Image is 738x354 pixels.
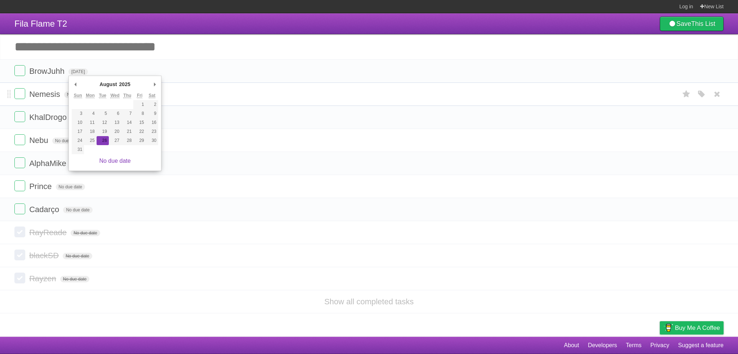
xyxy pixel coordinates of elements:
[133,136,146,145] button: 29
[29,182,53,191] span: Prince
[99,158,130,164] a: No due date
[14,65,25,76] label: Done
[680,88,693,100] label: Star task
[86,93,95,98] abbr: Monday
[121,109,133,118] button: 7
[121,136,133,145] button: 28
[110,93,119,98] abbr: Wednesday
[14,19,67,28] span: Fila Flame T2
[133,100,146,109] button: 1
[52,138,81,144] span: No due date
[14,250,25,260] label: Done
[60,276,89,282] span: No due date
[84,136,96,145] button: 25
[98,79,118,90] div: August
[151,79,158,90] button: Next Month
[64,91,93,98] span: No due date
[97,136,109,145] button: 26
[109,118,121,127] button: 13
[109,109,121,118] button: 6
[121,127,133,136] button: 21
[72,136,84,145] button: 24
[56,184,85,190] span: No due date
[63,253,92,259] span: No due date
[14,157,25,168] label: Done
[650,339,669,352] a: Privacy
[324,297,414,306] a: Show all completed tasks
[109,127,121,136] button: 20
[84,127,96,136] button: 18
[29,159,68,168] span: AlphaMike
[121,118,133,127] button: 14
[14,134,25,145] label: Done
[84,118,96,127] button: 11
[72,109,84,118] button: 3
[588,339,617,352] a: Developers
[564,339,579,352] a: About
[146,136,158,145] button: 30
[14,88,25,99] label: Done
[99,93,106,98] abbr: Tuesday
[29,113,68,122] span: KhalDrogo
[97,127,109,136] button: 19
[146,118,158,127] button: 16
[146,127,158,136] button: 23
[663,322,673,334] img: Buy me a coffee
[675,322,720,334] span: Buy me a coffee
[29,251,61,260] span: blackSD
[109,136,121,145] button: 27
[97,109,109,118] button: 5
[29,90,62,99] span: Nemesis
[133,127,146,136] button: 22
[72,79,79,90] button: Previous Month
[72,118,84,127] button: 10
[68,68,88,75] span: [DATE]
[14,273,25,283] label: Done
[660,17,724,31] a: SaveThis List
[14,180,25,191] label: Done
[133,109,146,118] button: 8
[72,127,84,136] button: 17
[29,67,66,76] span: BrowJuhh
[137,93,142,98] abbr: Friday
[133,118,146,127] button: 15
[626,339,642,352] a: Terms
[74,93,82,98] abbr: Sunday
[29,274,58,283] span: Rayzen
[14,203,25,214] label: Done
[14,227,25,237] label: Done
[84,109,96,118] button: 4
[149,93,156,98] abbr: Saturday
[63,207,92,213] span: No due date
[146,109,158,118] button: 9
[118,79,132,90] div: 2025
[72,145,84,154] button: 31
[71,230,100,236] span: No due date
[29,205,61,214] span: Cadarço
[97,118,109,127] button: 12
[29,228,68,237] span: RayReade
[691,20,715,27] b: This List
[14,111,25,122] label: Done
[660,321,724,335] a: Buy me a coffee
[678,339,724,352] a: Suggest a feature
[146,100,158,109] button: 2
[123,93,131,98] abbr: Thursday
[29,136,50,145] span: Nebu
